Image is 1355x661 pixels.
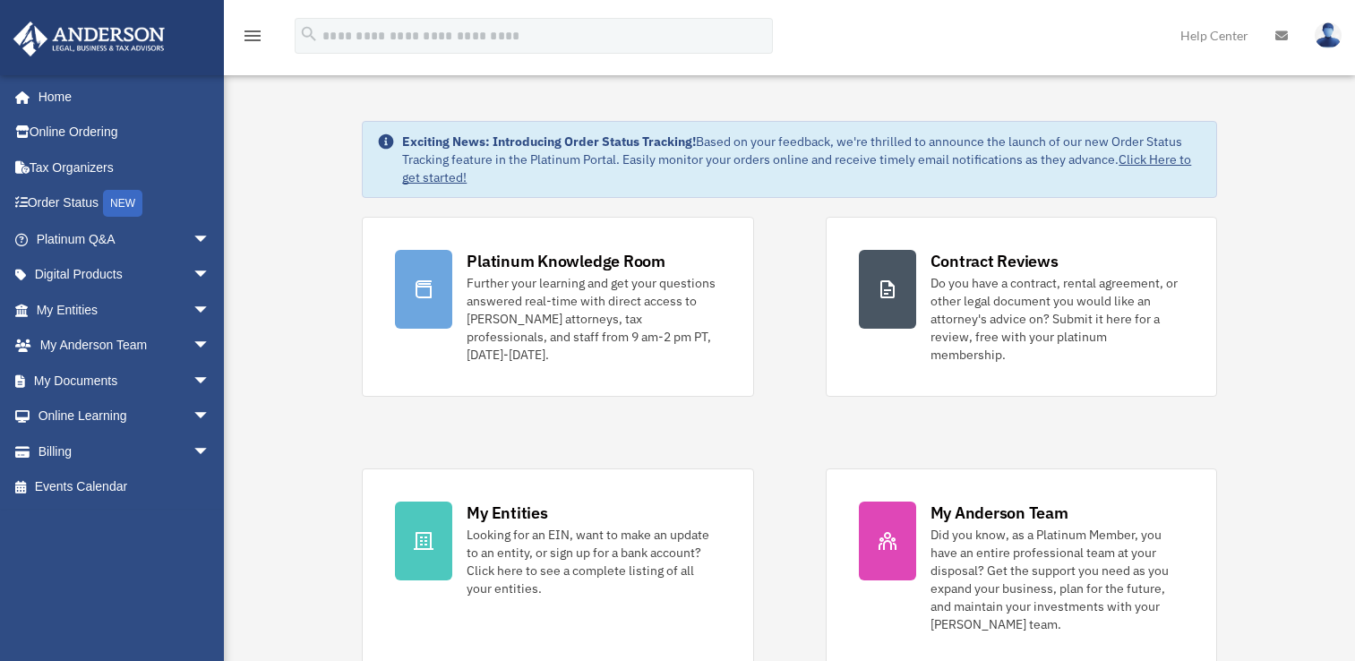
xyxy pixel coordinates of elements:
[13,257,237,293] a: Digital Productsarrow_drop_down
[362,217,753,397] a: Platinum Knowledge Room Further your learning and get your questions answered real-time with dire...
[242,31,263,47] a: menu
[242,25,263,47] i: menu
[467,250,665,272] div: Platinum Knowledge Room
[13,221,237,257] a: Platinum Q&Aarrow_drop_down
[13,469,237,505] a: Events Calendar
[193,292,228,329] span: arrow_drop_down
[299,24,319,44] i: search
[103,190,142,217] div: NEW
[13,328,237,364] a: My Anderson Teamarrow_drop_down
[193,328,228,365] span: arrow_drop_down
[13,79,228,115] a: Home
[13,115,237,150] a: Online Ordering
[402,151,1191,185] a: Click Here to get started!
[930,250,1059,272] div: Contract Reviews
[193,399,228,435] span: arrow_drop_down
[930,502,1068,524] div: My Anderson Team
[13,399,237,434] a: Online Learningarrow_drop_down
[930,274,1184,364] div: Do you have a contract, rental agreement, or other legal document you would like an attorney's ad...
[402,133,1201,186] div: Based on your feedback, we're thrilled to announce the launch of our new Order Status Tracking fe...
[467,502,547,524] div: My Entities
[193,363,228,399] span: arrow_drop_down
[193,434,228,470] span: arrow_drop_down
[193,221,228,258] span: arrow_drop_down
[8,21,170,56] img: Anderson Advisors Platinum Portal
[1315,22,1342,48] img: User Pic
[13,292,237,328] a: My Entitiesarrow_drop_down
[402,133,696,150] strong: Exciting News: Introducing Order Status Tracking!
[467,274,720,364] div: Further your learning and get your questions answered real-time with direct access to [PERSON_NAM...
[930,526,1184,633] div: Did you know, as a Platinum Member, you have an entire professional team at your disposal? Get th...
[13,363,237,399] a: My Documentsarrow_drop_down
[13,150,237,185] a: Tax Organizers
[13,434,237,469] a: Billingarrow_drop_down
[193,257,228,294] span: arrow_drop_down
[467,526,720,597] div: Looking for an EIN, want to make an update to an entity, or sign up for a bank account? Click her...
[826,217,1217,397] a: Contract Reviews Do you have a contract, rental agreement, or other legal document you would like...
[13,185,237,222] a: Order StatusNEW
